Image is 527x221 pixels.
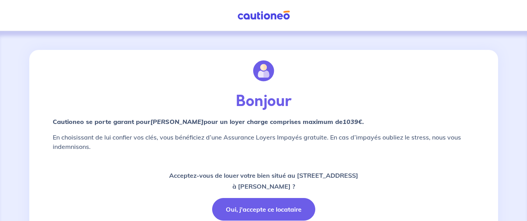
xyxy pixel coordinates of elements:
[212,198,315,221] button: Oui, j'accepte ce locataire
[53,118,364,126] strong: Cautioneo se porte garant pour pour un loyer charge comprises maximum de .
[53,92,475,111] p: Bonjour
[234,11,293,20] img: Cautioneo
[253,60,274,81] img: illu_account.svg
[150,118,204,126] em: [PERSON_NAME]
[53,133,475,151] p: En choisissant de lui confier vos clés, vous bénéficiez d’une Assurance Loyers Impayés gratuite. ...
[343,118,362,126] em: 1039€
[169,170,358,192] p: Acceptez-vous de louer votre bien situé au [STREET_ADDRESS] à [PERSON_NAME] ?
